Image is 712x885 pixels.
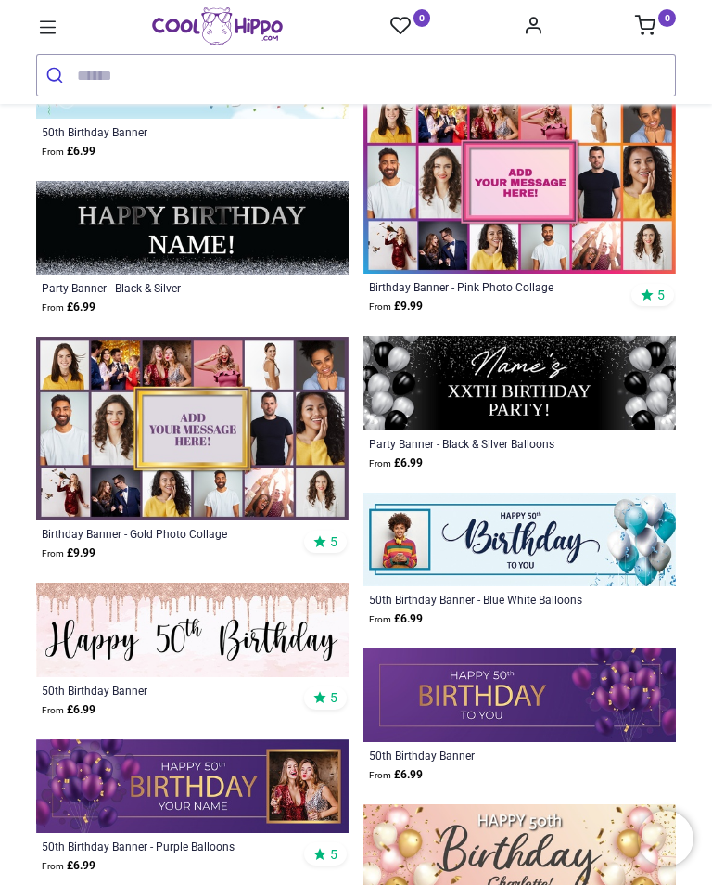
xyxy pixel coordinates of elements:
button: Submit [37,55,77,96]
a: Birthday Banner - Gold Photo Collage [42,526,283,541]
sup: 0 [413,9,431,27]
strong: £ 9.99 [369,298,423,315]
strong: £ 6.99 [42,701,95,719]
a: 50th Birthday Banner - Purple Balloons [42,839,283,853]
strong: £ 6.99 [369,766,423,784]
img: Personalised Happy 50th Birthday Banner - Purple Balloons - Custom Name & 1 Photo Upload [36,739,349,833]
a: 0 [390,15,431,38]
span: 5 [657,287,665,303]
a: Birthday Banner - Pink Photo Collage [369,279,610,294]
a: Logo of Cool Hippo [152,7,283,45]
span: From [42,548,64,558]
span: From [42,861,64,871]
img: Cool Hippo [152,7,283,45]
img: Happy 50th Birthday Banner - Purple Balloons [363,648,676,742]
img: Personalised Happy 50th Birthday Banner - Blue White Balloons - 1 Photo Upload [363,493,676,586]
span: From [42,302,64,313]
iframe: Brevo live chat [638,811,693,866]
a: 0 [635,20,676,35]
span: 5 [330,689,337,706]
span: From [369,301,391,312]
img: Personalised Birthday Backdrop Banner - Pink Photo Collage - 16 Photo Upload [363,90,676,274]
a: 50th Birthday Banner - Blue White Balloons [369,592,610,607]
strong: £ 6.99 [369,455,423,472]
span: From [369,614,391,624]
sup: 0 [658,9,676,27]
a: Account Info [523,20,543,35]
span: From [42,147,64,157]
a: Party Banner - Black & Silver Balloons [369,436,610,451]
strong: £ 9.99 [42,545,95,562]
span: From [369,770,391,780]
span: From [42,705,64,715]
img: Happy 50th Birthday Banner - Pink Glitter [36,583,349,676]
span: 5 [330,533,337,550]
img: Personalised Party Banner - Black & Silver Balloons - Custom Text [363,336,676,430]
span: From [369,458,391,468]
a: Party Banner - Black & Silver [42,280,283,295]
strong: £ 6.99 [42,857,95,875]
strong: £ 6.99 [42,143,95,160]
strong: £ 6.99 [369,610,423,628]
a: 50th Birthday Banner [369,748,610,763]
a: 50th Birthday Banner [42,124,283,139]
img: Personalised Birthday Backdrop Banner - Gold Photo Collage - 16 Photo Upload [36,337,349,520]
a: 50th Birthday Banner [42,683,283,698]
strong: £ 6.99 [42,299,95,316]
span: 5 [330,846,337,863]
img: Personalised Party Banner - Black & Silver - Custom Text [36,181,349,275]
